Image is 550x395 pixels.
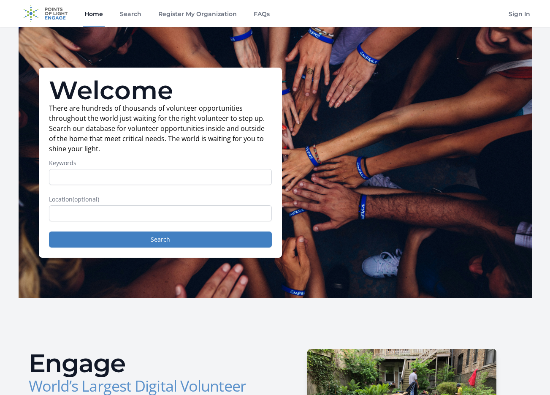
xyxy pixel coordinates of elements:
label: Location [49,195,272,204]
h2: Engage [29,351,268,376]
span: (optional) [73,195,99,203]
label: Keywords [49,159,272,167]
button: Search [49,232,272,248]
p: There are hundreds of thousands of volunteer opportunities throughout the world just waiting for ... [49,103,272,154]
h1: Welcome [49,78,272,103]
